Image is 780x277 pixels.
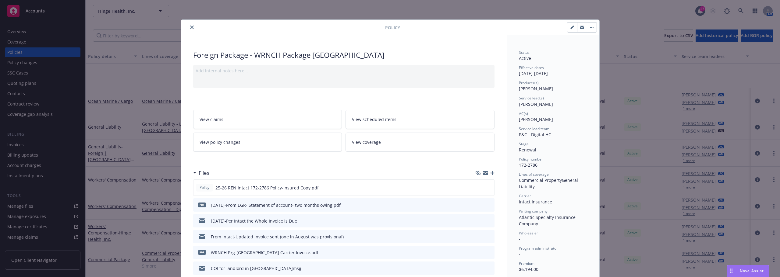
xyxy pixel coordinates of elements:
[519,209,548,214] span: Writing company
[346,110,495,129] a: View scheduled items
[477,234,482,240] button: download file
[727,265,769,277] button: Nova Assist
[519,55,531,61] span: Active
[519,111,528,116] span: AC(s)
[519,266,538,272] span: $6,194.00
[211,234,344,240] div: From Intact-Updated Invoice sent (one in August was provisional)
[519,172,549,177] span: Lines of coverage
[200,139,240,145] span: View policy changes
[352,116,396,123] span: View scheduled items
[519,65,587,77] div: [DATE] - [DATE]
[193,110,342,129] a: View claims
[193,50,495,60] div: Foreign Package - WRNCH Package [GEOGRAPHIC_DATA]
[487,265,492,272] button: preview file
[477,185,481,191] button: download file
[211,202,341,208] div: [DATE]-From EGR- Statement of account- two months owing.pdf
[477,218,482,224] button: download file
[477,202,482,208] button: download file
[519,261,534,266] span: Premium
[215,185,319,191] span: 25-26 REN Intact 172-2786 Policy-Insured Copy.pdf
[198,203,206,207] span: pdf
[198,185,211,190] span: Policy
[198,250,206,254] span: pdf
[200,116,223,123] span: View claims
[487,234,492,240] button: preview file
[519,116,553,122] span: [PERSON_NAME]
[519,157,543,162] span: Policy number
[519,177,562,183] span: Commercial Property
[519,147,536,153] span: Renewal
[519,246,558,251] span: Program administrator
[740,268,764,273] span: Nova Assist
[519,162,537,168] span: 172-2786
[196,68,492,74] div: Add internal notes here...
[519,95,544,101] span: Service lead(s)
[352,139,381,145] span: View coverage
[519,101,553,107] span: [PERSON_NAME]
[519,214,577,227] span: Atlantic Specialty Insurance Company
[188,24,196,31] button: close
[487,218,492,224] button: preview file
[211,249,318,256] div: WRNCH Pkg-[GEOGRAPHIC_DATA] Carrier Invoice.pdf
[519,177,579,189] span: General Liability
[519,65,544,70] span: Effective dates
[519,80,539,85] span: Producer(s)
[519,86,553,92] span: [PERSON_NAME]
[519,132,551,137] span: P&C - Digital HC
[727,265,735,277] div: Drag to move
[519,230,538,236] span: Wholesaler
[519,236,520,242] span: -
[487,202,492,208] button: preview file
[211,218,297,224] div: [DATE]-Per Intact the Whole Invoice is Due
[486,185,492,191] button: preview file
[519,251,520,257] span: -
[477,249,482,256] button: download file
[346,133,495,152] a: View coverage
[519,199,552,205] span: Intact Insurance
[519,141,529,147] span: Stage
[519,126,549,131] span: Service lead team
[477,265,482,272] button: download file
[199,169,209,177] h3: Files
[193,133,342,152] a: View policy changes
[519,193,531,199] span: Carrier
[385,24,400,31] span: Policy
[519,50,530,55] span: Status
[211,265,301,272] div: COI for landlord in [GEOGRAPHIC_DATA]msg
[487,249,492,256] button: preview file
[193,169,209,177] div: Files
